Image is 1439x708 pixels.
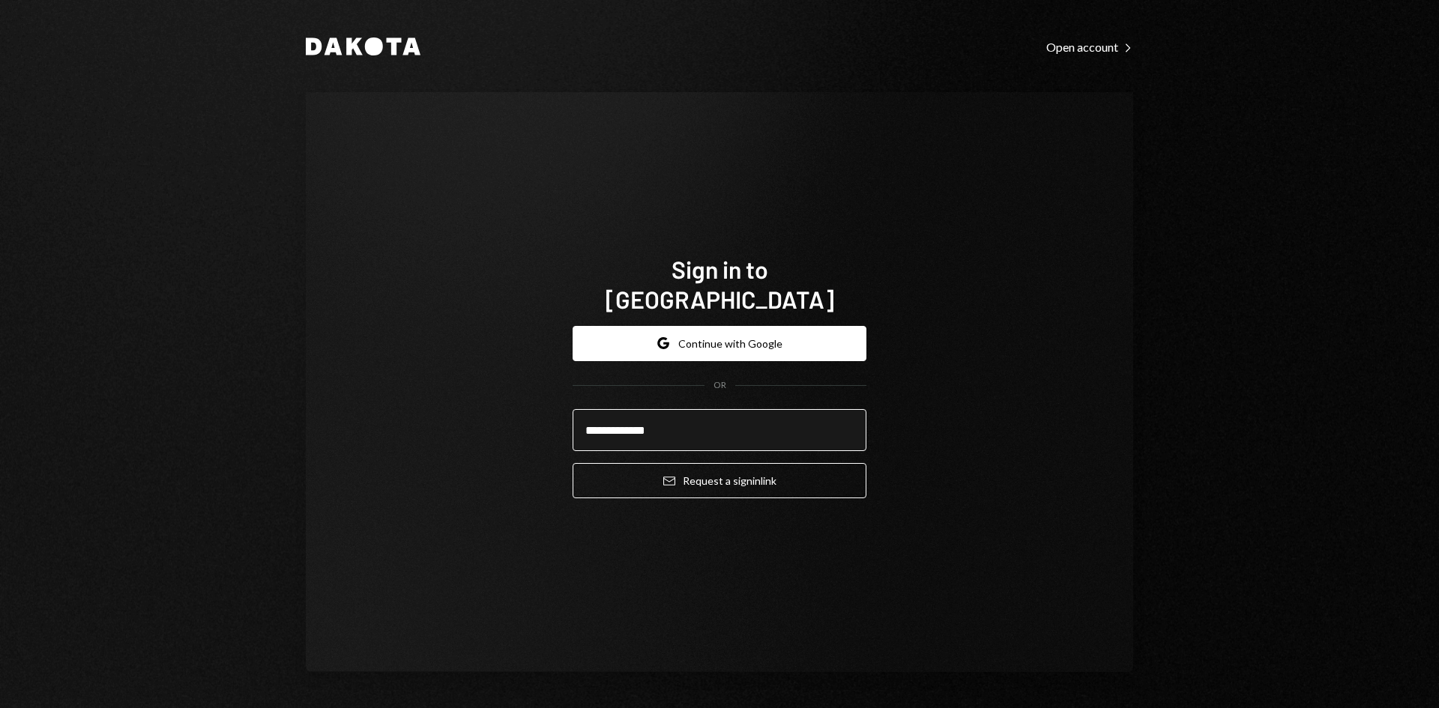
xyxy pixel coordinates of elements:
[573,463,866,498] button: Request a signinlink
[573,326,866,361] button: Continue with Google
[573,254,866,314] h1: Sign in to [GEOGRAPHIC_DATA]
[1046,38,1133,55] a: Open account
[714,379,726,392] div: OR
[1046,40,1133,55] div: Open account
